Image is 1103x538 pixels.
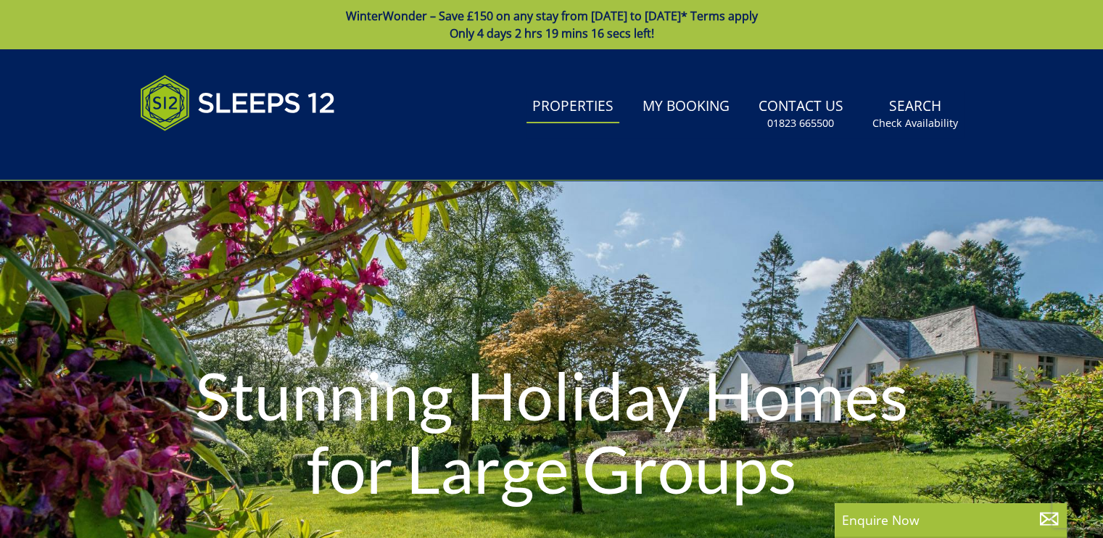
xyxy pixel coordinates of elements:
a: Contact Us01823 665500 [753,91,849,138]
span: Only 4 days 2 hrs 19 mins 16 secs left! [450,25,654,41]
small: Check Availability [872,116,958,131]
iframe: Customer reviews powered by Trustpilot [133,148,285,160]
p: Enquire Now [842,510,1059,529]
img: Sleeps 12 [140,67,336,139]
h1: Stunning Holiday Homes for Large Groups [165,330,938,534]
a: SearchCheck Availability [867,91,964,138]
a: My Booking [637,91,735,123]
a: Properties [526,91,619,123]
small: 01823 665500 [767,116,834,131]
